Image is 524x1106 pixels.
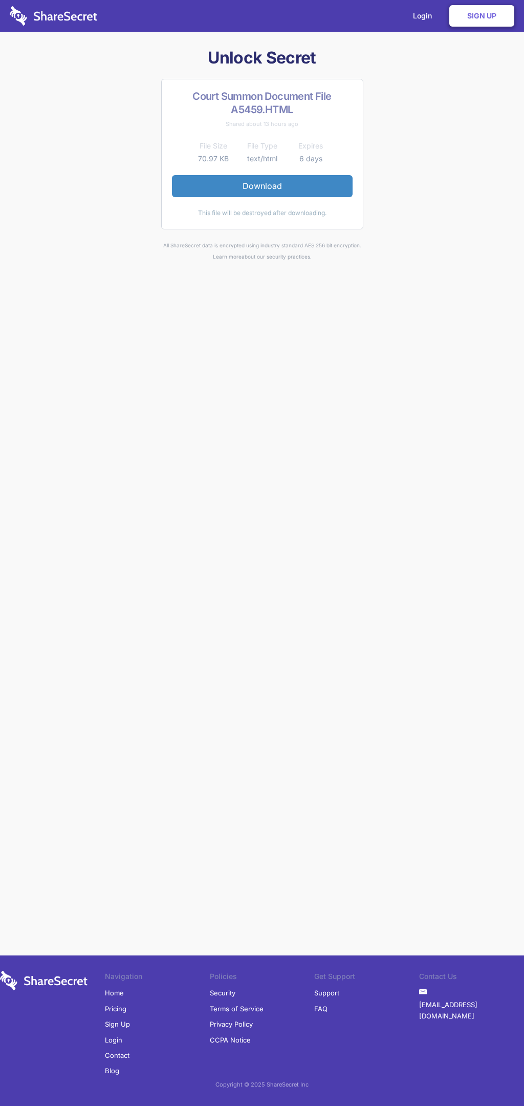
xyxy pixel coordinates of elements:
[172,175,353,197] a: Download
[189,153,238,165] td: 70.97 KB
[210,1032,251,1048] a: CCPA Notice
[105,1063,119,1078] a: Blog
[314,971,419,985] li: Get Support
[105,985,124,1001] a: Home
[419,971,524,985] li: Contact Us
[449,5,514,27] a: Sign Up
[210,1001,264,1016] a: Terms of Service
[172,90,353,116] h2: Court Summon Document File A5459.HTML
[419,997,524,1024] a: [EMAIL_ADDRESS][DOMAIN_NAME]
[210,985,235,1001] a: Security
[172,118,353,130] div: Shared about 13 hours ago
[105,1048,129,1063] a: Contact
[105,1032,122,1048] a: Login
[172,207,353,219] div: This file will be destroyed after downloading.
[287,140,335,152] th: Expires
[314,985,339,1001] a: Support
[314,1001,327,1016] a: FAQ
[189,140,238,152] th: File Size
[213,253,242,260] a: Learn more
[210,1016,253,1032] a: Privacy Policy
[10,6,97,26] img: logo-wordmark-white-trans-d4663122ce5f474addd5e946df7df03e33cb6a1c49d2221995e7729f52c070b2.svg
[238,153,287,165] td: text/html
[210,971,315,985] li: Policies
[105,1001,126,1016] a: Pricing
[287,153,335,165] td: 6 days
[105,1016,130,1032] a: Sign Up
[238,140,287,152] th: File Type
[105,971,210,985] li: Navigation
